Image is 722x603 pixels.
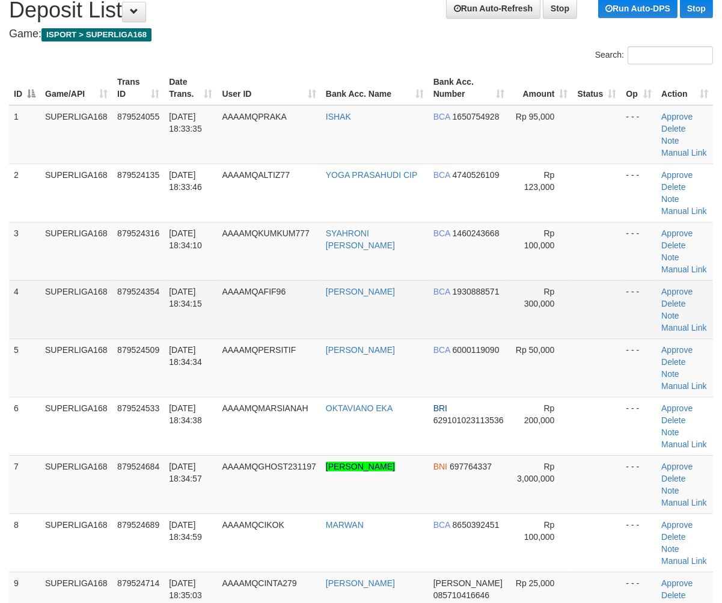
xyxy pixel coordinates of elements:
[661,520,693,530] a: Approve
[661,240,685,250] a: Delete
[621,513,656,572] td: - - -
[40,164,112,222] td: SUPERLIGA168
[524,403,555,425] span: Rp 200,000
[169,462,202,483] span: [DATE] 18:34:57
[661,474,685,483] a: Delete
[453,287,500,296] span: Copy 1930888571 to clipboard
[661,486,679,495] a: Note
[433,403,447,413] span: BRI
[661,253,679,262] a: Note
[222,228,309,238] span: AAAAMQKUMKUM777
[40,105,112,164] td: SUPERLIGA168
[9,71,40,105] th: ID: activate to sort column descending
[433,520,450,530] span: BCA
[661,112,693,121] a: Approve
[661,287,693,296] a: Approve
[661,323,707,332] a: Manual Link
[40,338,112,397] td: SUPERLIGA168
[326,578,395,588] a: [PERSON_NAME]
[9,338,40,397] td: 5
[453,345,500,355] span: Copy 6000119090 to clipboard
[164,71,217,105] th: Date Trans.: activate to sort column ascending
[9,397,40,455] td: 6
[661,381,707,391] a: Manual Link
[661,439,707,449] a: Manual Link
[117,462,159,471] span: 879524684
[661,148,707,158] a: Manual Link
[661,136,679,145] a: Note
[326,520,364,530] a: MARWAN
[516,112,555,121] span: Rp 95,000
[169,345,202,367] span: [DATE] 18:34:34
[661,311,679,320] a: Note
[661,228,693,238] a: Approve
[661,532,685,542] a: Delete
[621,280,656,338] td: - - -
[222,345,296,355] span: AAAAMQPERSITIF
[433,112,450,121] span: BCA
[326,170,417,180] a: YOGA PRASAHUDI CIP
[524,287,555,308] span: Rp 300,000
[117,228,159,238] span: 879524316
[222,287,286,296] span: AAAAMQAFIF96
[661,403,693,413] a: Approve
[661,369,679,379] a: Note
[661,206,707,216] a: Manual Link
[169,578,202,600] span: [DATE] 18:35:03
[661,124,685,133] a: Delete
[217,71,320,105] th: User ID: activate to sort column ascending
[9,164,40,222] td: 2
[326,287,395,296] a: [PERSON_NAME]
[40,513,112,572] td: SUPERLIGA168
[41,28,151,41] span: ISPORT > SUPERLIGA168
[661,556,707,566] a: Manual Link
[453,170,500,180] span: Copy 4740526109 to clipboard
[661,170,693,180] a: Approve
[621,397,656,455] td: - - -
[628,46,713,64] input: Search:
[433,228,450,238] span: BCA
[9,280,40,338] td: 4
[661,182,685,192] a: Delete
[169,170,202,192] span: [DATE] 18:33:46
[321,71,429,105] th: Bank Acc. Name: activate to sort column ascending
[117,520,159,530] span: 879524689
[222,578,296,588] span: AAAAMQCINTA279
[572,71,621,105] th: Status: activate to sort column ascending
[222,462,316,471] span: AAAAMQGHOST231197
[433,590,489,600] span: Copy 085710416646 to clipboard
[524,228,555,250] span: Rp 100,000
[661,415,685,425] a: Delete
[117,170,159,180] span: 879524135
[40,397,112,455] td: SUPERLIGA168
[450,462,492,471] span: Copy 697764337 to clipboard
[621,71,656,105] th: Op: activate to sort column ascending
[661,427,679,437] a: Note
[222,520,284,530] span: AAAAMQCIKOK
[433,345,450,355] span: BCA
[524,170,555,192] span: Rp 123,000
[40,222,112,280] td: SUPERLIGA168
[9,513,40,572] td: 8
[661,299,685,308] a: Delete
[326,462,395,471] a: [PERSON_NAME]
[621,164,656,222] td: - - -
[516,578,555,588] span: Rp 25,000
[9,28,713,40] h4: Game:
[433,170,450,180] span: BCA
[117,403,159,413] span: 879524533
[326,403,393,413] a: OKTAVIANO EKA
[9,222,40,280] td: 3
[117,345,159,355] span: 879524509
[453,520,500,530] span: Copy 8650392451 to clipboard
[222,403,308,413] span: AAAAMQMARSIANAH
[222,170,290,180] span: AAAAMQALTIZ77
[429,71,509,105] th: Bank Acc. Number: activate to sort column ascending
[595,46,713,64] label: Search:
[661,578,693,588] a: Approve
[433,287,450,296] span: BCA
[326,112,351,121] a: ISHAK
[326,345,395,355] a: [PERSON_NAME]
[40,280,112,338] td: SUPERLIGA168
[621,455,656,513] td: - - -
